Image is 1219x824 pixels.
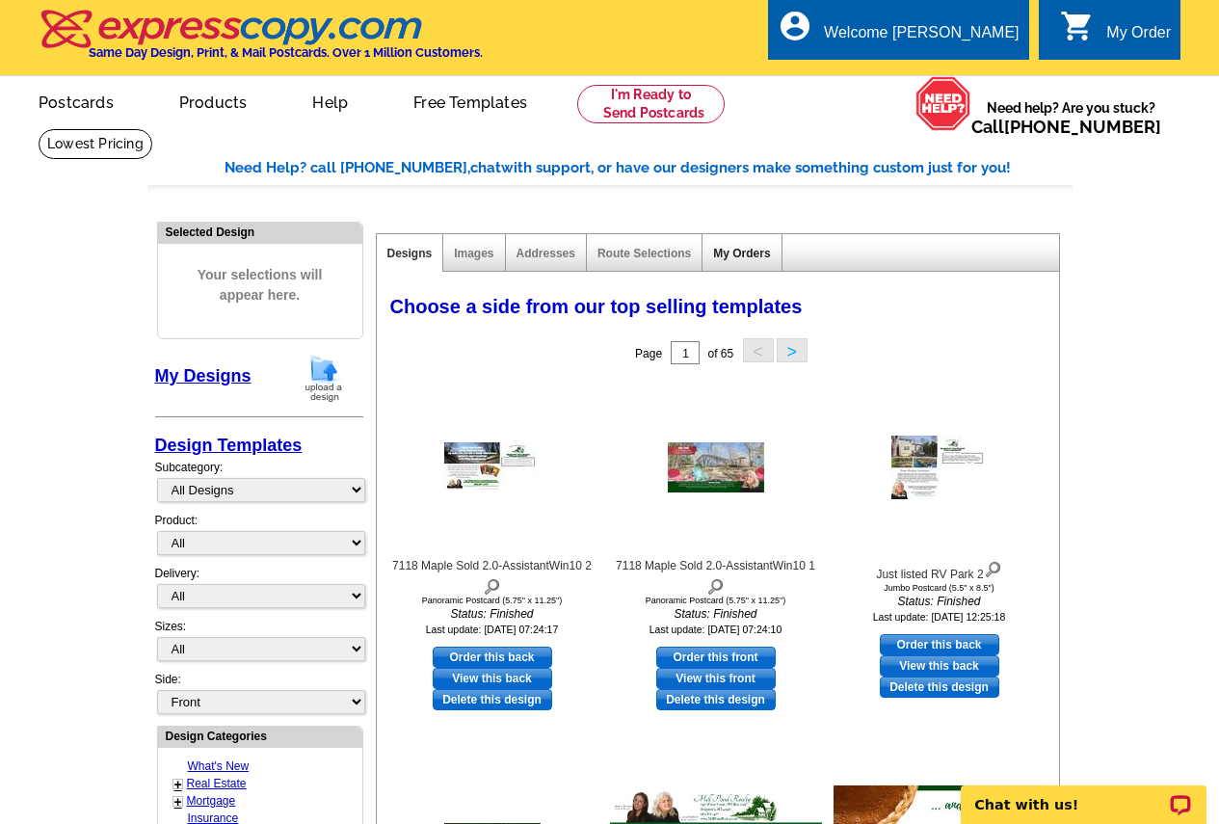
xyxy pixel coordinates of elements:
[174,794,182,810] a: +
[834,557,1046,583] div: Just listed RV Park 2
[89,45,483,60] h4: Same Day Design, Print, & Mail Postcards. Over 1 Million Customers.
[172,246,348,325] span: Your selections will appear here.
[299,354,349,403] img: upload-design
[386,557,598,596] div: 7118 Maple Sold 2.0-AssistantWin10 2
[454,247,493,260] a: Images
[824,24,1019,51] div: Welcome [PERSON_NAME]
[387,247,433,260] a: Designs
[656,647,776,668] a: use this design
[656,668,776,689] a: View this front
[610,557,822,596] div: 7118 Maple Sold 2.0-AssistantWin10 1
[386,596,598,605] div: Panoramic Postcard (5.75" x 11.25")
[778,9,812,43] i: account_circle
[390,296,803,317] span: Choose a side from our top selling templates
[158,727,362,745] div: Design Categories
[971,117,1161,137] span: Call
[873,611,1006,623] small: Last update: [DATE] 12:25:18
[707,347,733,360] span: of 65
[984,557,1002,578] img: view design details
[880,655,999,677] a: View this back
[187,794,236,808] a: Mortgage
[158,223,362,241] div: Selected Design
[281,78,379,123] a: Help
[1004,117,1161,137] a: [PHONE_NUMBER]
[1060,9,1095,43] i: shopping_cart
[187,777,247,790] a: Real Estate
[891,436,988,499] img: Just listed RV Park 2
[8,78,145,123] a: Postcards
[635,347,662,360] span: Page
[834,583,1046,593] div: Jumbo Postcard (5.5" x 8.5")
[706,574,725,596] img: view design details
[649,624,782,635] small: Last update: [DATE] 07:24:10
[777,338,808,362] button: >
[155,436,303,455] a: Design Templates
[426,624,559,635] small: Last update: [DATE] 07:24:17
[433,647,552,668] a: use this design
[915,76,971,131] img: help
[713,247,770,260] a: My Orders
[39,23,483,60] a: Same Day Design, Print, & Mail Postcards. Over 1 Million Customers.
[517,247,575,260] a: Addresses
[610,596,822,605] div: Panoramic Postcard (5.75" x 11.25")
[433,668,552,689] a: View this back
[155,565,363,618] div: Delivery:
[597,247,691,260] a: Route Selections
[834,593,1046,610] i: Status: Finished
[188,759,250,773] a: What's New
[386,605,598,623] i: Status: Finished
[880,677,999,698] a: Delete this design
[155,459,363,512] div: Subcategory:
[174,777,182,792] a: +
[155,366,252,385] a: My Designs
[383,78,558,123] a: Free Templates
[225,157,1073,179] div: Need Help? call [PHONE_NUMBER], with support, or have our designers make something custom just fo...
[880,634,999,655] a: use this design
[483,574,501,596] img: view design details
[743,338,774,362] button: <
[433,689,552,710] a: Delete this design
[155,618,363,671] div: Sizes:
[656,689,776,710] a: Delete this design
[948,763,1219,824] iframe: LiveChat chat widget
[610,605,822,623] i: Status: Finished
[1060,21,1171,45] a: shopping_cart My Order
[148,78,278,123] a: Products
[155,671,363,716] div: Side:
[470,159,501,176] span: chat
[1106,24,1171,51] div: My Order
[971,98,1171,137] span: Need help? Are you stuck?
[444,442,541,492] img: 7118 Maple Sold 2.0-AssistantWin10 2
[155,512,363,565] div: Product:
[668,442,764,492] img: 7118 Maple Sold 2.0-AssistantWin10 1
